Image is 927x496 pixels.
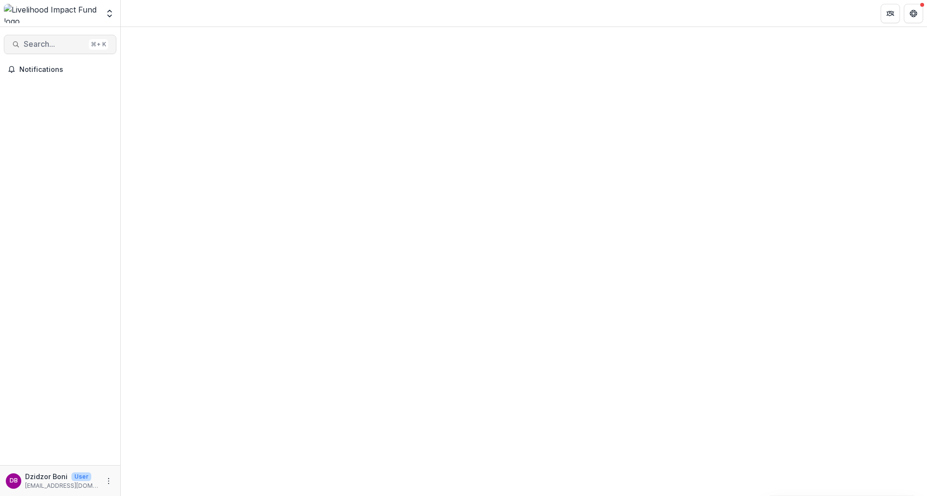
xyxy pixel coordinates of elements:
[4,35,116,54] button: Search...
[19,66,112,74] span: Notifications
[10,478,18,484] div: Dzidzor Boni
[25,471,68,482] p: Dzidzor Boni
[881,4,900,23] button: Partners
[71,472,91,481] p: User
[25,482,99,490] p: [EMAIL_ADDRESS][DOMAIN_NAME]
[24,40,85,49] span: Search...
[4,62,116,77] button: Notifications
[89,39,108,50] div: ⌘ + K
[904,4,923,23] button: Get Help
[125,6,166,20] nav: breadcrumb
[103,475,114,487] button: More
[4,4,99,23] img: Livelihood Impact Fund logo
[103,4,116,23] button: Open entity switcher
